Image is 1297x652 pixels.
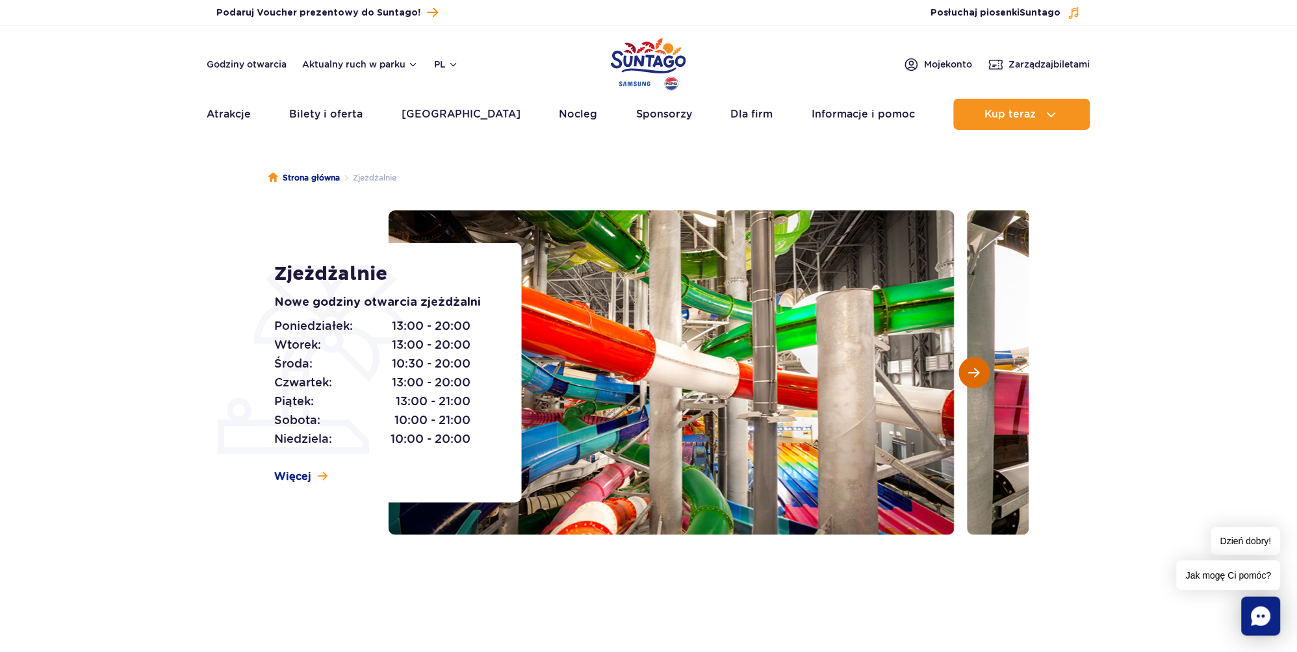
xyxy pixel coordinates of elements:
[275,470,328,484] a: Więcej
[275,336,322,354] span: Wtorek:
[636,99,692,130] a: Sponsorzy
[392,317,470,335] span: 13:00 - 20:00
[394,411,470,429] span: 10:00 - 21:00
[392,336,470,354] span: 13:00 - 20:00
[731,99,773,130] a: Dla firm
[275,355,313,373] span: Środa:
[396,392,470,410] span: 13:00 - 21:00
[959,357,990,388] button: Następny slajd
[275,411,321,429] span: Sobota:
[275,373,333,392] span: Czwartek:
[925,58,973,71] span: Moje konto
[207,99,251,130] a: Atrakcje
[275,317,353,335] span: Poniedziałek:
[559,99,598,130] a: Nocleg
[1211,527,1281,555] span: Dzień dobry!
[302,59,418,69] button: Aktualny ruch w parku
[275,470,312,484] span: Więcej
[988,56,1090,72] a: Zarządzajbiletami
[1009,58,1090,71] span: Zarządzaj biletami
[402,99,520,130] a: [GEOGRAPHIC_DATA]
[207,58,287,71] a: Godziny otwarcia
[954,99,1090,130] button: Kup teraz
[812,99,915,130] a: Informacje i pomoc
[216,4,438,21] a: Podaruj Voucher prezentowy do Suntago!
[392,355,470,373] span: 10:30 - 20:00
[275,262,493,286] h1: Zjeżdżalnie
[1020,8,1061,18] span: Suntago
[434,58,459,71] button: pl
[275,392,315,410] span: Piątek:
[984,108,1036,120] span: Kup teraz
[340,171,396,184] li: Zjeżdżalnie
[904,56,973,72] a: Mojekonto
[275,430,333,448] span: Niedziela:
[268,171,340,184] a: Strona główna
[1242,597,1281,636] div: Chat
[391,430,470,448] span: 10:00 - 20:00
[216,6,420,19] span: Podaruj Voucher prezentowy do Suntago!
[1177,560,1281,590] span: Jak mogę Ci pomóc?
[931,6,1081,19] button: Posłuchaj piosenkiSuntago
[275,294,493,312] p: Nowe godziny otwarcia zjeżdżalni
[611,32,686,92] a: Park of Poland
[290,99,363,130] a: Bilety i oferta
[392,373,470,392] span: 13:00 - 20:00
[931,6,1061,19] span: Posłuchaj piosenki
